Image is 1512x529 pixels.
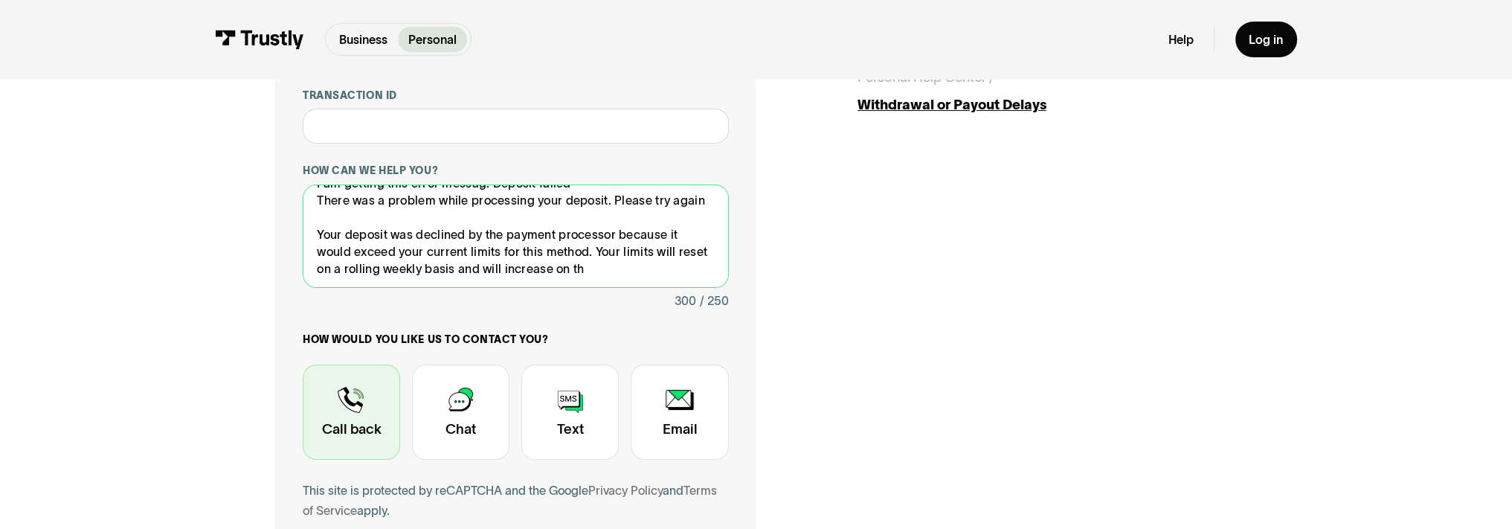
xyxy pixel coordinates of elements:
[1168,32,1193,48] a: Help
[329,27,399,51] a: Business
[700,291,729,312] div: / 250
[588,484,663,497] a: Privacy Policy
[675,291,696,312] div: 300
[398,27,467,51] a: Personal
[408,31,457,48] p: Personal
[1249,32,1283,48] div: Log in
[339,31,387,48] p: Business
[303,89,729,102] label: Transaction ID
[303,164,729,177] label: How can we help you?
[858,67,1237,115] a: Personal Help Center /Withdrawal or Payout Delays
[1235,22,1297,58] a: Log in
[858,94,1237,115] div: Withdrawal or Payout Delays
[215,30,304,48] img: Trustly Logo
[303,333,729,346] label: How would you like us to contact you?
[303,481,729,522] div: This site is protected by reCAPTCHA and the Google and apply.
